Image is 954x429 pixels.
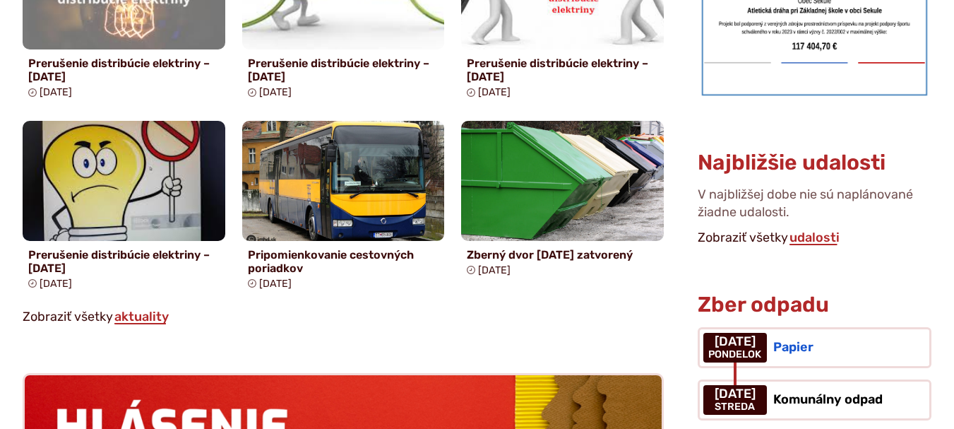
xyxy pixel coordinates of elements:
span: Komunálny odpad [773,392,883,407]
p: Zobraziť všetky [23,307,664,328]
h3: Najbližšie udalosti [698,151,886,175]
span: streda [715,401,756,413]
h4: Prerušenie distribúcie elektriny – [DATE] [467,57,658,83]
p: V najbližšej dobe nie sú naplánované žiadne udalosti. [698,186,931,227]
a: Prerušenie distribúcie elektriny – [DATE] [DATE] [23,121,225,295]
span: Papier [773,339,813,355]
a: Zobraziť všetky udalosti [788,230,841,245]
h4: Zberný dvor [DATE] zatvorený [467,248,658,261]
h3: Zber odpadu [698,293,931,317]
a: Pripomienkovanie cestovných poriadkov [DATE] [242,121,445,295]
span: [DATE] [40,278,72,290]
span: [DATE] [478,264,511,276]
a: Zberný dvor [DATE] zatvorený [DATE] [461,121,664,281]
h4: Prerušenie distribúcie elektriny – [DATE] [248,57,439,83]
span: [DATE] [259,86,292,98]
h4: Pripomienkovanie cestovných poriadkov [248,248,439,275]
h4: Prerušenie distribúcie elektriny – [DATE] [28,57,220,83]
span: [DATE] [40,86,72,98]
p: Zobraziť všetky [698,228,931,249]
a: Zobraziť všetky aktuality [113,309,170,324]
span: pondelok [708,349,761,360]
a: Komunálny odpad [DATE] streda [698,380,931,421]
span: [DATE] [715,387,756,401]
span: [DATE] [478,86,511,98]
span: [DATE] [259,278,292,290]
h4: Prerušenie distribúcie elektriny – [DATE] [28,248,220,275]
a: Papier [DATE] pondelok [698,327,931,368]
span: [DATE] [708,335,761,349]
